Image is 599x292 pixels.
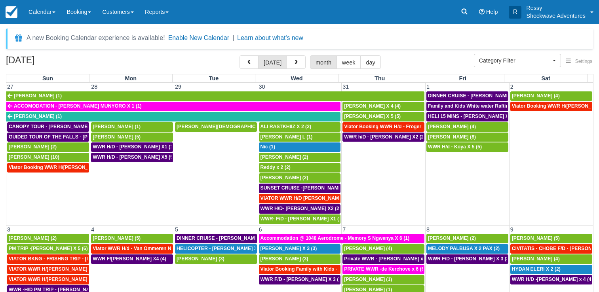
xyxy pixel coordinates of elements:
span: [PERSON_NAME] (4) [512,93,560,99]
span: SUNSET CRUISE -[PERSON_NAME] X2 (2) [261,185,358,191]
a: CIVITATIS - CHOBE F/D - [PERSON_NAME] X 2 (3) [510,244,592,254]
a: [PERSON_NAME] (8) [426,133,508,142]
a: [PERSON_NAME] (3) [259,254,341,264]
a: WWR F/D - [PERSON_NAME] X 3 (3) [259,275,341,284]
span: HELI 15 MINS - [PERSON_NAME] X4 (4) [428,114,519,119]
a: Viator Booking WWR H/[PERSON_NAME] [PERSON_NAME][GEOGRAPHIC_DATA] (1) [7,163,89,173]
span: WWR F/[PERSON_NAME] X4 (4) [93,256,166,262]
a: Viator Booking WWR H/d - Froger Julien X1 (1) [342,122,424,132]
span: Viator WWR H/d - Van Ommeren Nick X 4 (4) [93,246,194,251]
a: Family and Kids White water Rafting - [PERSON_NAME] X4 (4) [426,102,508,111]
p: Shockwave Adventures [526,12,586,20]
span: [PERSON_NAME] (2) [261,175,308,180]
span: Wed [291,75,303,82]
a: [PERSON_NAME] (1) [342,275,424,284]
span: [PERSON_NAME] X 3 (3) [261,246,317,251]
span: ALI RASTKHIIZ X 2 (2) [261,124,311,129]
span: Family and Kids White water Rafting - [PERSON_NAME] X4 (4) [428,103,571,109]
span: [PERSON_NAME] L (1) [261,134,313,140]
button: Category Filter [474,54,561,67]
span: Private WWR - [PERSON_NAME] x1 (1) [344,256,433,262]
span: [PERSON_NAME] (1) [14,114,62,119]
span: Mon [125,75,137,82]
span: WWR H/D- [PERSON_NAME] X2 (2) [261,206,341,211]
span: VIATOR WWR H/[PERSON_NAME] 2 (2) [9,266,99,272]
span: [PERSON_NAME] (10) [9,154,59,160]
span: [PERSON_NAME] X 4 (4) [344,103,401,109]
span: Tue [209,75,219,82]
a: [PERSON_NAME] (1) [6,91,424,101]
span: WWR H/d - Koya X 5 (5) [428,144,482,150]
a: Viator WWR H/d - Van Ommeren Nick X 4 (4) [91,244,173,254]
a: VIATOR WWR H/D [PERSON_NAME] 4 (4) [259,194,341,203]
a: GUIDED TOUR OF THE FALLS - [PERSON_NAME] X 5 (5) [7,133,89,142]
span: [PERSON_NAME] (2) [428,235,476,241]
a: PM TRIP -[PERSON_NAME] X 5 (6) [7,244,89,254]
span: 8 [426,226,430,233]
i: Help [479,9,485,15]
a: [PERSON_NAME] (2) [7,142,89,152]
span: ACCOMODATION - [PERSON_NAME] MUNYORO X 1 (1) [14,103,142,109]
button: week [337,55,361,69]
span: HELICOPTER - [PERSON_NAME] X 3 (3) [177,246,268,251]
span: 1 [426,83,430,90]
a: [PERSON_NAME] X 3 (3) [259,244,341,254]
a: [PERSON_NAME] (2) [259,173,341,183]
span: Category Filter [479,57,551,64]
span: WWR F/D - [PERSON_NAME] X 3 (3) [428,256,511,262]
a: [PERSON_NAME] (4) [510,91,592,101]
div: R [509,6,521,19]
span: DINNER CRUISE - [PERSON_NAME] X3 (3) [177,235,274,241]
a: [PERSON_NAME] (10) [7,153,89,162]
span: [PERSON_NAME] (4) [428,124,476,129]
span: Viator Booking WWR H/d - Froger Julien X1 (1) [344,124,451,129]
span: 29 [174,83,182,90]
a: Viator Booking WWR H/[PERSON_NAME] 4 (4) [510,102,592,111]
a: DINNER CRUISE - [PERSON_NAME] X3 (3) [175,234,257,243]
span: [PERSON_NAME] (2) [9,235,57,241]
span: GUIDED TOUR OF THE FALLS - [PERSON_NAME] X 5 (5) [9,134,139,140]
a: Reddy x 2 (2) [259,163,341,173]
span: 2 [510,83,514,90]
span: MELODY PALBUSA X 2 PAX (2) [428,246,500,251]
button: Settings [561,56,597,67]
a: WWR H/d - Koya X 5 (5) [426,142,508,152]
a: ALI RASTKHIIZ X 2 (2) [259,122,341,132]
a: MELODY PALBUSA X 2 PAX (2) [426,244,508,254]
a: [PERSON_NAME] L (1) [259,133,341,142]
a: WWR h/D - [PERSON_NAME] X2 (2) [342,133,424,142]
a: WWR- F/D - [PERSON_NAME] X1 (1) [259,214,341,224]
a: ACCOMODATION - [PERSON_NAME] MUNYORO X 1 (1) [6,102,340,111]
a: HELICOPTER - [PERSON_NAME] X 3 (3) [175,244,257,254]
button: Enable New Calendar [168,34,229,42]
span: Sun [42,75,53,82]
span: DINNER CRUISE - [PERSON_NAME] X4 (4) [428,93,526,99]
span: WWR H/D - [PERSON_NAME] X5 (5) [93,154,175,160]
a: [PERSON_NAME] (3) [175,254,257,264]
a: [PERSON_NAME] (5) [91,234,173,243]
span: 28 [90,83,98,90]
span: Viator Booking WWR H/[PERSON_NAME] [PERSON_NAME][GEOGRAPHIC_DATA] (1) [9,165,205,170]
a: VIATOR WWR H/[PERSON_NAME] 2 (2) [7,265,89,274]
a: [PERSON_NAME] (1) [91,122,173,132]
span: WWR H/D - [PERSON_NAME] X1 (1) [93,144,175,150]
a: Nic (1) [259,142,341,152]
span: 31 [342,83,350,90]
span: WWR F/D - [PERSON_NAME] X 3 (3) [261,277,343,282]
span: 27 [6,83,14,90]
div: A new Booking Calendar experience is available! [27,33,165,43]
span: WWR h/D - [PERSON_NAME] X2 (2) [344,134,425,140]
a: WWR F/[PERSON_NAME] X4 (4) [91,254,173,264]
span: [PERSON_NAME] (8) [428,134,476,140]
a: CANOPY TOUR - [PERSON_NAME] X5 (5) [7,122,89,132]
span: 30 [258,83,266,90]
span: VIATOR WWR H/D [PERSON_NAME] 4 (4) [261,195,355,201]
a: WWR H/D -[PERSON_NAME] x 4 (4) [510,275,592,284]
span: 6 [258,226,263,233]
span: Accommodation @ 1048 Aerodrome - Memory S Ngwenya X 6 (1) [261,235,410,241]
a: [PERSON_NAME] (2) [426,234,508,243]
a: HELI 15 MINS - [PERSON_NAME] X4 (4) [426,112,508,121]
a: WWR H/D - [PERSON_NAME] X1 (1) [91,142,173,152]
a: [PERSON_NAME] X 4 (4) [342,102,424,111]
h2: [DATE] [6,55,106,70]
